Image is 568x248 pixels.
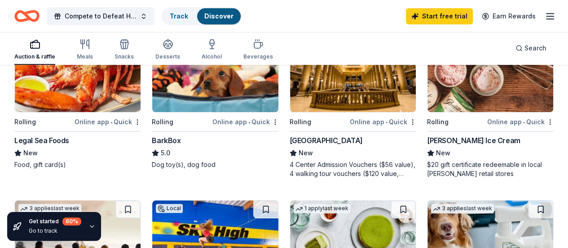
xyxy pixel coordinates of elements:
[487,116,554,127] div: Online app Quick
[47,7,154,25] button: Compete to Defeat Homelessness Trivia Night
[152,26,278,169] a: Image for BarkBoxTop rated12 applieslast weekRollingOnline app•QuickBarkBox5.0Dog toy(s), dog food
[161,148,170,158] span: 5.0
[14,35,55,65] button: Auction & raffle
[114,35,134,65] button: Snacks
[427,160,554,178] div: $20 gift certificate redeemable in local [PERSON_NAME] retail stores
[62,217,81,225] div: 60 %
[436,148,450,158] span: New
[202,53,222,60] div: Alcohol
[152,160,278,169] div: Dog toy(s), dog food
[427,117,449,127] div: Rolling
[170,12,188,20] a: Track
[155,35,180,65] button: Desserts
[386,118,387,126] span: •
[162,7,242,25] button: TrackDiscover
[77,35,93,65] button: Meals
[14,160,141,169] div: Food, gift card(s)
[523,118,525,126] span: •
[23,148,38,158] span: New
[155,53,180,60] div: Desserts
[290,160,416,178] div: 4 Center Admission Vouchers ($56 value), 4 walking tour vouchers ($120 value, includes Center Adm...
[350,116,416,127] div: Online app Quick
[248,118,250,126] span: •
[110,118,112,126] span: •
[14,53,55,60] div: Auction & raffle
[290,27,416,112] img: Image for Chicago Architecture Center
[14,135,69,146] div: Legal Sea Foods
[18,204,81,213] div: 3 applies last week
[152,135,181,146] div: BarkBox
[508,39,554,57] button: Search
[204,12,233,20] a: Discover
[290,26,416,178] a: Image for Chicago Architecture CenterLocalRollingOnline app•Quick[GEOGRAPHIC_DATA]New4 Center Adm...
[152,117,173,127] div: Rolling
[114,53,134,60] div: Snacks
[14,117,36,127] div: Rolling
[14,5,40,27] a: Home
[243,53,273,60] div: Beverages
[75,116,141,127] div: Online app Quick
[427,135,520,146] div: [PERSON_NAME] Ice Cream
[14,26,141,169] a: Image for Legal Sea FoodsRollingOnline app•QuickLegal Sea FoodsNewFood, gift card(s)
[524,43,546,54] span: Search
[299,148,313,158] span: New
[15,27,141,112] img: Image for Legal Sea Foods
[77,53,93,60] div: Meals
[290,135,363,146] div: [GEOGRAPHIC_DATA]
[406,8,473,24] a: Start free trial
[65,11,136,22] span: Compete to Defeat Homelessness Trivia Night
[427,27,553,112] img: Image for Graeter's Ice Cream
[476,8,541,24] a: Earn Rewards
[152,27,278,112] img: Image for BarkBox
[294,204,350,213] div: 1 apply last week
[243,35,273,65] button: Beverages
[156,204,183,213] div: Local
[29,217,81,225] div: Get started
[29,227,81,234] div: Go to track
[290,117,311,127] div: Rolling
[431,204,494,213] div: 3 applies last week
[202,35,222,65] button: Alcohol
[212,116,279,127] div: Online app Quick
[427,26,554,178] a: Image for Graeter's Ice Cream5 applieslast weekRollingOnline app•Quick[PERSON_NAME] Ice CreamNew$...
